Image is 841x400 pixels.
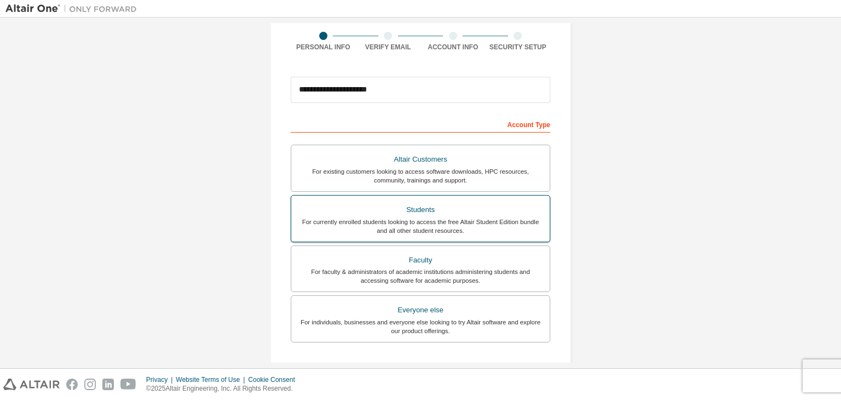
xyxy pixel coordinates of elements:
div: Everyone else [298,302,543,318]
img: linkedin.svg [102,379,114,390]
div: Verify Email [356,43,421,52]
div: Cookie Consent [248,375,301,384]
div: Privacy [146,375,176,384]
div: Personal Info [291,43,356,52]
div: For existing customers looking to access software downloads, HPC resources, community, trainings ... [298,167,543,185]
div: For individuals, businesses and everyone else looking to try Altair software and explore our prod... [298,318,543,335]
div: Faculty [298,253,543,268]
img: instagram.svg [84,379,96,390]
p: © 2025 Altair Engineering, Inc. All Rights Reserved. [146,384,302,393]
img: youtube.svg [120,379,136,390]
div: For currently enrolled students looking to access the free Altair Student Edition bundle and all ... [298,218,543,235]
div: Altair Customers [298,152,543,167]
div: Your Profile [291,359,550,376]
div: Students [298,202,543,218]
div: Website Terms of Use [176,375,248,384]
img: facebook.svg [66,379,78,390]
div: Account Type [291,115,550,133]
div: Account Info [420,43,486,52]
div: Security Setup [486,43,551,52]
div: For faculty & administrators of academic institutions administering students and accessing softwa... [298,267,543,285]
img: altair_logo.svg [3,379,60,390]
img: Altair One [5,3,142,14]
